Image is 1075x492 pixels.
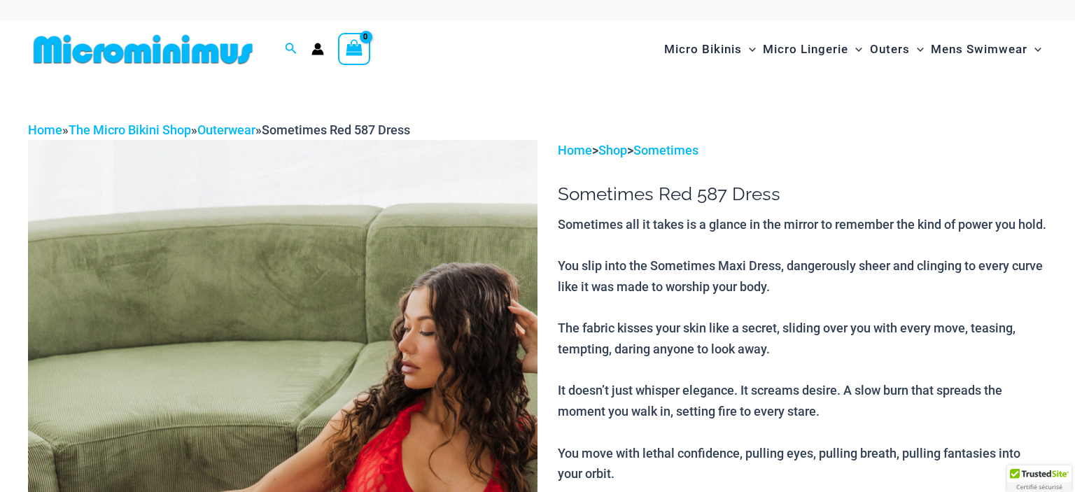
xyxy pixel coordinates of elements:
[1007,465,1072,492] div: TrustedSite Certified
[28,34,258,65] img: MM SHOP LOGO FLAT
[931,31,1027,67] span: Mens Swimwear
[197,122,255,137] a: Outerwear
[28,122,62,137] a: Home
[659,26,1047,73] nav: Site Navigation
[759,28,866,71] a: Micro LingerieMenu ToggleMenu Toggle
[664,31,742,67] span: Micro Bikinis
[558,140,1047,161] p: > >
[1027,31,1041,67] span: Menu Toggle
[285,41,297,58] a: Search icon link
[866,28,927,71] a: OutersMenu ToggleMenu Toggle
[598,143,627,157] a: Shop
[28,122,410,137] span: » » »
[69,122,191,137] a: The Micro Bikini Shop
[870,31,910,67] span: Outers
[742,31,756,67] span: Menu Toggle
[763,31,848,67] span: Micro Lingerie
[311,43,324,55] a: Account icon link
[848,31,862,67] span: Menu Toggle
[558,183,1047,205] h1: Sometimes Red 587 Dress
[927,28,1045,71] a: Mens SwimwearMenu ToggleMenu Toggle
[910,31,924,67] span: Menu Toggle
[558,143,592,157] a: Home
[633,143,698,157] a: Sometimes
[262,122,410,137] span: Sometimes Red 587 Dress
[338,33,370,65] a: View Shopping Cart, empty
[661,28,759,71] a: Micro BikinisMenu ToggleMenu Toggle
